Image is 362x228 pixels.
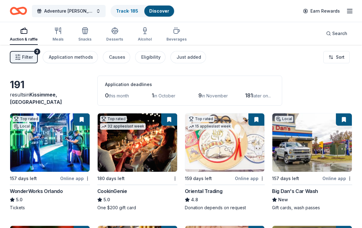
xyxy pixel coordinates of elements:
button: Snacks [78,25,91,45]
div: Causes [109,53,125,61]
div: 32 applies last week [100,123,146,130]
div: Just added [177,53,201,61]
div: Desserts [106,37,123,42]
img: Image for Oriental Trading [185,113,265,172]
div: Local [275,116,293,122]
span: 1 [152,92,154,99]
span: later on... [253,93,271,98]
a: Image for WonderWorks OrlandoTop ratedLocal157 days leftOnline appWonderWorks Orlando5.0Tickets [10,113,90,211]
button: Search [321,27,352,40]
div: One $200 gift card [97,205,177,211]
div: Application deadlines [105,81,274,88]
div: Beverages [166,37,187,42]
div: Donation depends on request [185,205,265,211]
div: 159 days left [185,175,212,182]
div: Tickets [10,205,90,211]
button: Application methods [43,51,98,63]
div: 157 days left [10,175,37,182]
a: Image for Oriental TradingTop rated15 applieslast week159 days leftOnline appOriental Trading4.8D... [185,113,265,211]
div: Online app [60,175,90,182]
a: Discover [149,8,169,14]
span: 5.0 [16,196,22,203]
div: 180 days left [97,175,125,182]
button: Just added [170,51,206,63]
span: Sort [336,53,344,61]
button: Track· 185Discover [111,5,175,17]
a: Earn Rewards [299,6,344,17]
button: Auction & raffle [10,25,38,45]
a: Track· 185 [116,8,138,14]
div: Gift cards, wash passes [272,205,352,211]
a: Home [10,4,27,18]
span: Adventure [PERSON_NAME] Off Against [MEDICAL_DATA]-Fairways for Fighters [44,7,93,15]
button: Eligibility [135,51,165,63]
span: in November [202,93,228,98]
img: Image for CookinGenie [98,113,177,172]
div: Alcohol [138,37,152,42]
div: WonderWorks Orlando [10,187,63,195]
div: results [10,91,90,106]
div: Application methods [49,53,93,61]
a: Image for Big Dan's Car WashLocal157 days leftOnline appBig Dan's Car WashNewGift cards, wash passes [272,113,352,211]
div: Top rated [13,116,39,122]
button: Adventure [PERSON_NAME] Off Against [MEDICAL_DATA]-Fairways for Fighters [32,5,106,17]
span: 0 [105,92,109,99]
div: Meals [53,37,64,42]
button: Beverages [166,25,187,45]
div: 157 days left [272,175,299,182]
span: 181 [245,92,253,99]
div: Top rated [100,116,127,122]
button: Causes [103,51,130,63]
span: 5.0 [103,196,110,203]
button: Filter2 [10,51,38,63]
a: Image for CookinGenieTop rated32 applieslast week180 days leftCookinGenie5.0One $200 gift card [97,113,177,211]
div: Online app [235,175,265,182]
div: Auction & raffle [10,37,38,42]
span: Search [332,30,347,37]
span: Kissimmee, [GEOGRAPHIC_DATA] [10,92,62,105]
div: Eligibility [141,53,161,61]
div: 15 applies last week [188,123,232,130]
span: this month [109,93,129,98]
div: Big Dan's Car Wash [272,187,318,195]
span: New [278,196,288,203]
button: Alcohol [138,25,152,45]
span: in [10,92,62,105]
div: Snacks [78,37,91,42]
div: Online app [322,175,352,182]
button: Sort [323,51,350,63]
button: Meals [53,25,64,45]
span: Filter [22,53,33,61]
div: Top rated [188,116,214,122]
span: 4.8 [191,196,198,203]
div: CookinGenie [97,187,127,195]
img: Image for Big Dan's Car Wash [272,113,352,172]
span: in October [154,93,175,98]
div: Local [13,123,31,129]
button: Desserts [106,25,123,45]
div: Oriental Trading [185,187,223,195]
span: 9 [198,92,202,99]
div: 2 [34,49,40,55]
div: 191 [10,79,90,91]
img: Image for WonderWorks Orlando [10,113,90,172]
